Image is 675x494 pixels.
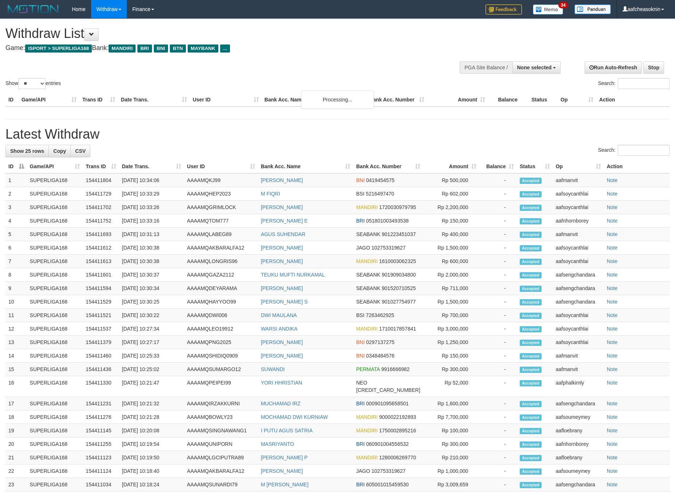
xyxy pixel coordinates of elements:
[261,441,294,447] a: MASRIYANTO
[83,228,119,241] td: 154411693
[261,204,303,210] a: [PERSON_NAME]
[5,309,27,322] td: 11
[356,380,367,386] span: NEO
[119,363,184,376] td: [DATE] 10:25:02
[479,201,517,214] td: -
[188,45,218,53] span: MAYBANK
[607,272,618,278] a: Note
[520,326,542,332] span: Accepted
[5,228,27,241] td: 5
[261,285,303,291] a: [PERSON_NAME]
[184,410,258,424] td: AAAAMQBOWLY23
[184,295,258,309] td: AAAAMQHAYYOO99
[83,295,119,309] td: 154411529
[83,410,119,424] td: 154411276
[261,455,308,460] a: [PERSON_NAME] P
[261,218,308,224] a: [PERSON_NAME] E
[353,160,423,173] th: Bank Acc. Number: activate to sort column ascending
[479,397,517,410] td: -
[607,258,618,264] a: Note
[10,148,44,154] span: Show 25 rows
[553,349,604,363] td: aafmanvit
[553,201,604,214] td: aafsoycanthlai
[220,45,230,53] span: ...
[83,336,119,349] td: 154411379
[119,187,184,201] td: [DATE] 10:33:29
[261,245,303,251] a: [PERSON_NAME]
[79,93,118,107] th: Trans ID
[119,228,184,241] td: [DATE] 10:31:13
[25,45,92,53] span: ISPORT > SUPERLIGA168
[607,231,618,237] a: Note
[70,145,90,157] a: CSV
[27,201,83,214] td: SUPERLIGA168
[184,241,258,255] td: AAAAMQAKBARALFA12
[607,326,618,332] a: Note
[261,401,301,406] a: MUCHAMAD IRZ
[553,160,604,173] th: Op: activate to sort column ascending
[607,428,618,433] a: Note
[261,299,308,305] a: [PERSON_NAME] S
[366,353,394,359] span: Copy 0348484576 to clipboard
[423,322,479,336] td: Rp 3,000,000
[366,191,394,197] span: Copy 5216497470 to clipboard
[5,214,27,228] td: 4
[5,4,61,15] img: MOTION_logo.png
[598,145,670,156] label: Search:
[553,397,604,410] td: aafsengchandara
[27,214,83,228] td: SUPERLIGA168
[553,241,604,255] td: aafsoycanthlai
[5,295,27,309] td: 10
[479,282,517,295] td: -
[607,482,618,487] a: Note
[75,148,86,154] span: CSV
[119,268,184,282] td: [DATE] 10:30:37
[109,45,136,53] span: MANDIRI
[356,204,378,210] span: MANDIRI
[119,376,184,397] td: [DATE] 10:21:47
[423,255,479,268] td: Rp 600,000
[261,482,309,487] a: M [PERSON_NAME]
[607,204,618,210] a: Note
[27,309,83,322] td: SUPERLIGA168
[607,468,618,474] a: Note
[5,78,61,89] label: Show entries
[184,397,258,410] td: AAAAMQIRZAKKURNI
[184,309,258,322] td: AAAAMQDWI006
[27,363,83,376] td: SUPERLIGA168
[118,93,190,107] th: Date Trans.
[184,268,258,282] td: AAAAMQGAZA2112
[379,414,416,420] span: Copy 9000022192893 to clipboard
[53,148,66,154] span: Copy
[5,349,27,363] td: 14
[479,336,517,349] td: -
[423,282,479,295] td: Rp 711,000
[356,218,364,224] span: BRI
[83,397,119,410] td: 154411231
[5,127,670,142] h1: Latest Withdraw
[119,336,184,349] td: [DATE] 10:27:17
[423,397,479,410] td: Rp 1,600,000
[520,286,542,292] span: Accepted
[520,178,542,184] span: Accepted
[553,268,604,282] td: aafsengchandara
[379,204,416,210] span: Copy 1720030979795 to clipboard
[119,214,184,228] td: [DATE] 10:33:16
[607,312,618,318] a: Note
[479,187,517,201] td: -
[553,376,604,397] td: aafphalkimly
[184,363,258,376] td: AAAAMQSUMARGO12
[379,258,416,264] span: Copy 1610003062325 to clipboard
[154,45,168,53] span: BNI
[27,376,83,397] td: SUPERLIGA168
[356,353,364,359] span: BNI
[261,231,305,237] a: AGUS SUHENDAR
[27,336,83,349] td: SUPERLIGA168
[520,245,542,251] span: Accepted
[261,326,298,332] a: WARSI ANDIKA
[479,309,517,322] td: -
[479,214,517,228] td: -
[479,410,517,424] td: -
[261,191,280,197] a: M FIQRI
[119,160,184,173] th: Date Trans.: activate to sort column ascending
